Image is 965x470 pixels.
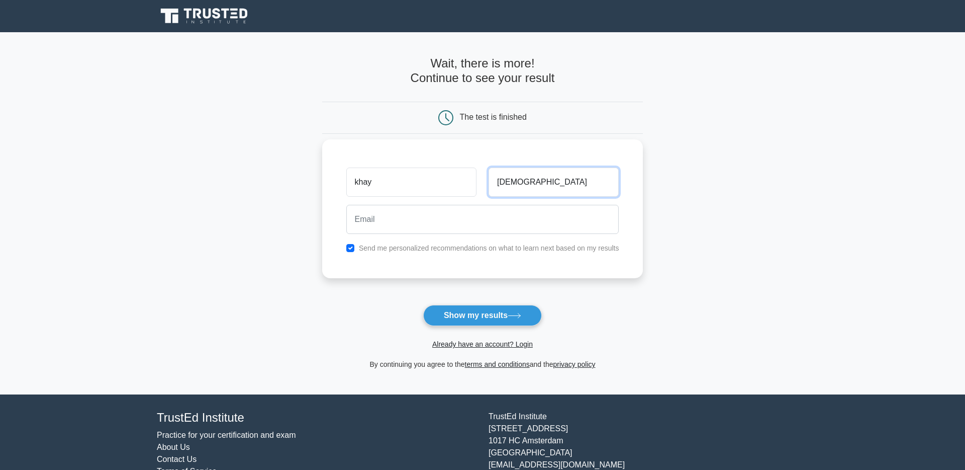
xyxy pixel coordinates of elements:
div: By continuing you agree to the and the [316,358,649,370]
a: privacy policy [553,360,596,368]
div: The test is finished [460,113,527,121]
a: About Us [157,443,190,451]
a: Already have an account? Login [432,340,533,348]
label: Send me personalized recommendations on what to learn next based on my results [359,244,619,252]
button: Show my results [423,305,542,326]
input: First name [346,168,476,197]
a: terms and conditions [465,360,530,368]
a: Practice for your certification and exam [157,431,296,439]
input: Last name [489,168,619,197]
h4: Wait, there is more! Continue to see your result [322,56,643,86]
a: Contact Us [157,455,197,463]
input: Email [346,205,619,234]
h4: TrustEd Institute [157,411,476,425]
